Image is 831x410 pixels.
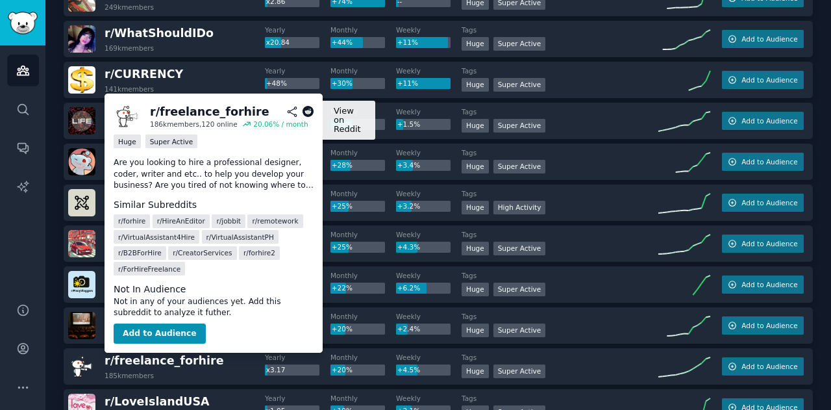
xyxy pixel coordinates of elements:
[266,366,286,374] span: x3.17
[462,107,658,116] dt: Tags
[105,44,154,53] div: 169k members
[396,66,462,75] dt: Weekly
[105,27,214,40] span: r/ WhatShouldIDo
[150,104,269,120] div: r/ freelance_forhire
[741,198,797,207] span: Add to Audience
[114,198,314,212] dt: Similar Subreddits
[462,119,489,133] div: Huge
[216,216,241,225] span: r/ jobbit
[396,394,462,403] dt: Weekly
[741,321,797,330] span: Add to Audience
[68,312,95,339] img: Cinema
[397,79,418,87] span: +11%
[493,119,546,133] div: Super Active
[253,120,308,129] div: 20.06 % / month
[265,394,330,403] dt: Yearly
[114,157,314,192] p: Are you looking to hire a professional designer, coder, writer and etc.. to help you develop your...
[397,366,420,374] span: +4.5%
[741,280,797,289] span: Add to Audience
[397,325,420,333] span: +2.4%
[396,189,462,198] dt: Weekly
[396,271,462,280] dt: Weekly
[493,160,546,173] div: Super Active
[265,25,330,34] dt: Yearly
[741,34,797,44] span: Add to Audience
[68,353,95,380] img: freelance_forhire
[462,189,658,198] dt: Tags
[741,362,797,371] span: Add to Audience
[330,353,396,362] dt: Monthly
[332,366,353,374] span: +20%
[722,30,804,48] button: Add to Audience
[330,66,396,75] dt: Monthly
[493,78,546,92] div: Super Active
[722,275,804,294] button: Add to Audience
[332,284,353,292] span: +22%
[145,135,198,148] div: Super Active
[105,3,154,12] div: 249k members
[722,194,804,212] button: Add to Audience
[68,107,95,135] img: Life
[243,248,275,257] span: r/ forhire2
[252,216,298,225] span: r/ remotework
[462,365,489,378] div: Huge
[462,37,489,51] div: Huge
[332,161,353,169] span: +28%
[118,216,145,225] span: r/ forhire
[114,103,141,130] img: freelance_forhire
[397,120,420,128] span: +1.5%
[462,78,489,92] div: Huge
[105,68,183,81] span: r/ CURRENCY
[462,394,658,403] dt: Tags
[173,248,232,257] span: r/ CreatorServices
[330,189,396,198] dt: Monthly
[114,296,314,319] dd: Not in any of your audiences yet. Add this subreddit to analyze it futher.
[493,201,546,214] div: High Activity
[105,371,154,380] div: 185k members
[462,201,489,214] div: Huge
[114,324,206,344] button: Add to Audience
[332,325,353,333] span: +20%
[330,312,396,321] dt: Monthly
[206,233,274,242] span: r/ VirtualAssistantPH
[741,116,797,125] span: Add to Audience
[105,84,154,94] div: 141k members
[332,243,353,251] span: +25%
[462,312,658,321] dt: Tags
[741,75,797,84] span: Add to Audience
[493,324,546,337] div: Super Active
[396,353,462,362] dt: Weekly
[330,148,396,157] dt: Monthly
[266,79,287,87] span: +48%
[462,66,658,75] dt: Tags
[266,38,290,46] span: x20.84
[462,25,658,34] dt: Tags
[330,394,396,403] dt: Monthly
[722,316,804,335] button: Add to Audience
[722,235,804,253] button: Add to Audience
[462,148,658,157] dt: Tags
[493,365,546,378] div: Super Active
[722,153,804,171] button: Add to Audience
[741,157,797,166] span: Add to Audience
[396,312,462,321] dt: Weekly
[68,66,95,94] img: CURRENCY
[462,230,658,239] dt: Tags
[8,12,38,34] img: GummySearch logo
[68,148,95,175] img: goodnews
[332,120,353,128] span: +29%
[722,357,804,376] button: Add to Audience
[265,353,330,362] dt: Yearly
[265,66,330,75] dt: Yearly
[493,283,546,296] div: Super Active
[105,395,210,408] span: r/ LoveIslandUSA
[330,107,396,116] dt: Monthly
[150,120,238,129] div: 186k members, 120 online
[396,230,462,239] dt: Weekly
[68,189,95,216] img: asianamerican
[68,230,95,257] img: doordash
[157,216,205,225] span: r/ HireAnEditor
[397,284,420,292] span: +6.2%
[462,271,658,280] dt: Tags
[332,79,353,87] span: +30%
